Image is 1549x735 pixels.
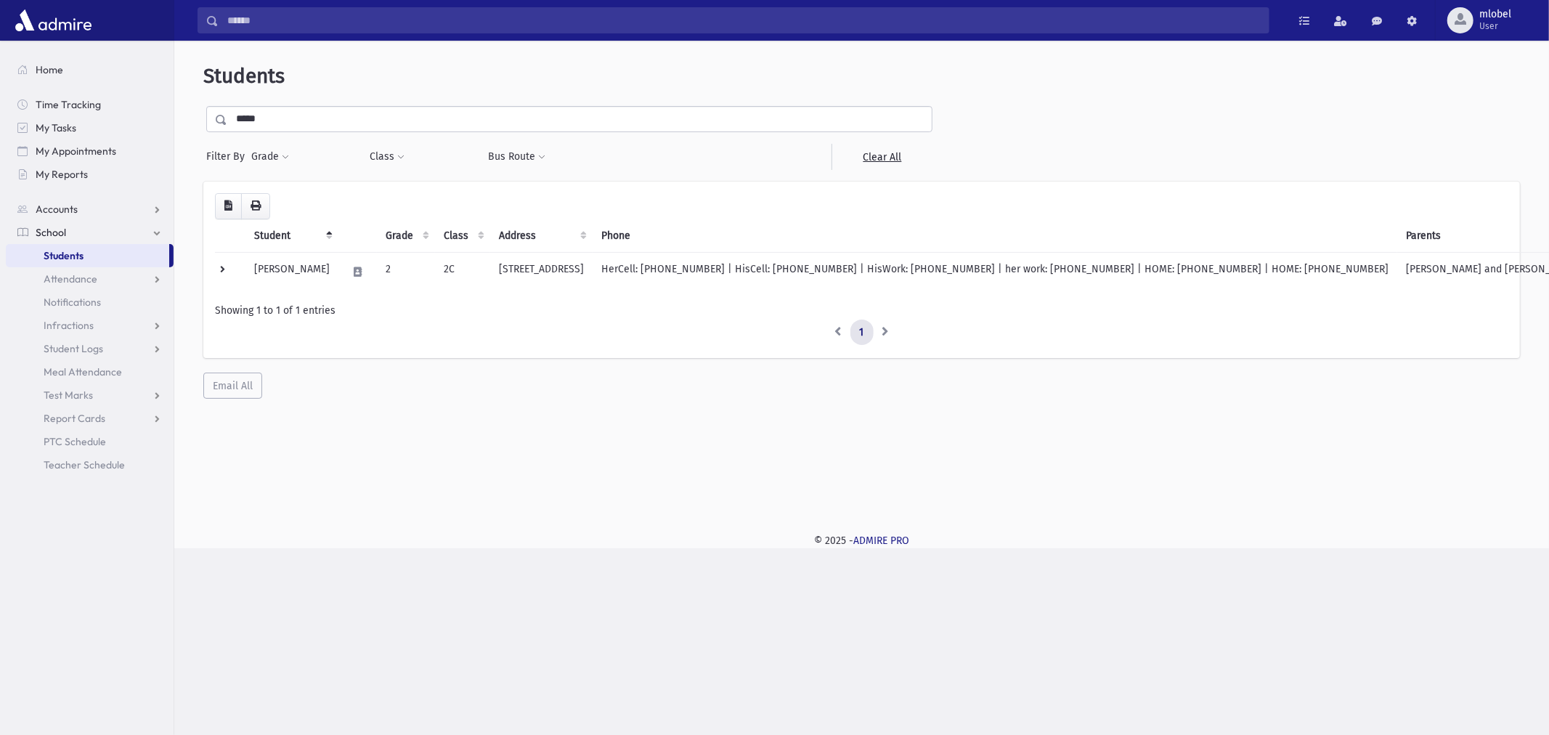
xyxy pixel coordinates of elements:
button: Email All [203,373,262,399]
span: Infractions [44,319,94,332]
input: Search [219,7,1269,33]
a: ADMIRE PRO [853,535,909,547]
span: Test Marks [44,389,93,402]
span: Accounts [36,203,78,216]
span: School [36,226,66,239]
a: Notifications [6,291,174,314]
span: Notifications [44,296,101,309]
a: Teacher Schedule [6,453,174,476]
a: My Reports [6,163,174,186]
a: My Tasks [6,116,174,139]
span: Time Tracking [36,98,101,111]
a: Students [6,244,169,267]
td: 2 [377,252,435,291]
a: Meal Attendance [6,360,174,383]
a: Home [6,58,174,81]
th: Student: activate to sort column descending [245,219,338,253]
a: Time Tracking [6,93,174,116]
span: Attendance [44,272,97,285]
td: HerCell: [PHONE_NUMBER] | HisCell: [PHONE_NUMBER] | HisWork: [PHONE_NUMBER] | her work: [PHONE_NU... [593,252,1397,291]
button: Class [369,144,405,170]
button: CSV [215,193,242,219]
button: Grade [251,144,290,170]
a: Infractions [6,314,174,337]
a: PTC Schedule [6,430,174,453]
span: My Appointments [36,145,116,158]
a: Test Marks [6,383,174,407]
th: Phone [593,219,1397,253]
td: [PERSON_NAME] [245,252,338,291]
span: My Tasks [36,121,76,134]
span: Student Logs [44,342,103,355]
span: Filter By [206,149,251,164]
a: School [6,221,174,244]
a: Attendance [6,267,174,291]
span: Students [44,249,84,262]
div: Showing 1 to 1 of 1 entries [215,303,1508,318]
td: 2C [435,252,490,291]
span: My Reports [36,168,88,181]
th: Address: activate to sort column ascending [490,219,593,253]
div: © 2025 - [198,533,1526,548]
span: PTC Schedule [44,435,106,448]
button: Print [241,193,270,219]
span: Home [36,63,63,76]
a: My Appointments [6,139,174,163]
th: Class: activate to sort column ascending [435,219,490,253]
span: User [1479,20,1511,32]
span: mlobel [1479,9,1511,20]
button: Bus Route [488,144,547,170]
span: Students [203,64,285,88]
a: Student Logs [6,337,174,360]
td: [STREET_ADDRESS] [490,252,593,291]
th: Grade: activate to sort column ascending [377,219,435,253]
span: Meal Attendance [44,365,122,378]
img: AdmirePro [12,6,95,35]
a: Clear All [832,144,932,170]
a: Accounts [6,198,174,221]
a: 1 [850,320,874,346]
span: Teacher Schedule [44,458,125,471]
a: Report Cards [6,407,174,430]
span: Report Cards [44,412,105,425]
